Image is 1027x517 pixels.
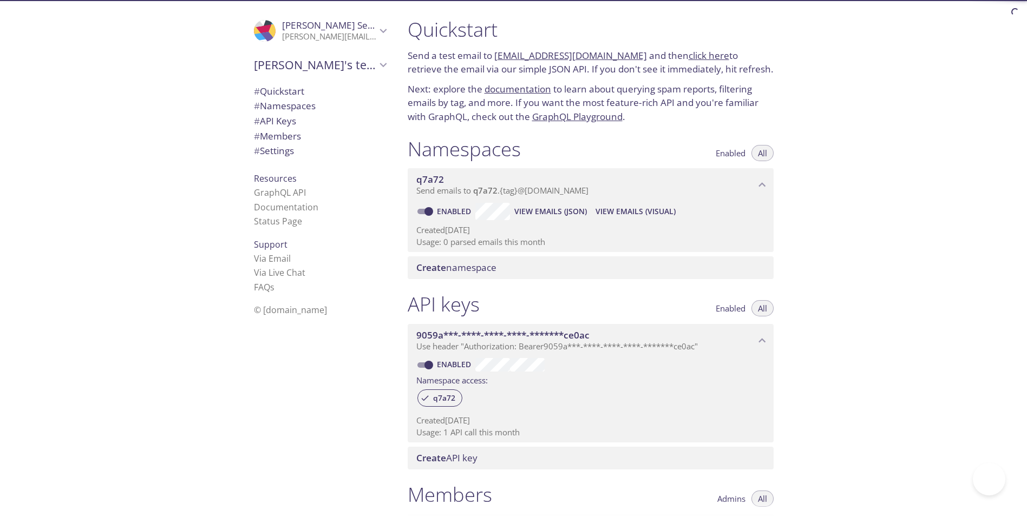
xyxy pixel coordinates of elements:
a: [EMAIL_ADDRESS][DOMAIN_NAME] [494,49,647,62]
a: Enabled [435,359,475,369]
a: GraphQL Playground [532,110,623,123]
h1: API keys [408,292,480,316]
h1: Members [408,482,492,507]
span: Namespaces [254,100,316,112]
div: API Keys [245,114,395,129]
span: Settings [254,144,294,157]
span: Support [254,238,287,250]
a: documentation [485,83,551,95]
span: Members [254,130,301,142]
div: q7a72 [417,389,462,407]
div: Create namespace [408,256,774,279]
button: All [751,491,774,507]
span: q7a72 [427,393,462,403]
div: Namespaces [245,98,395,114]
p: Send a test email to and then to retrieve the email via our simple JSON API. If you don't see it ... [408,49,774,76]
a: Documentation [254,201,318,213]
div: George Serdaris [245,13,395,49]
span: q7a72 [473,185,498,196]
iframe: Help Scout Beacon - Open [973,463,1005,495]
a: Status Page [254,215,302,227]
span: namespace [416,261,496,274]
span: © [DOMAIN_NAME] [254,304,327,316]
div: George's team [245,51,395,79]
a: click here [689,49,729,62]
span: Quickstart [254,85,304,97]
button: Admins [711,491,752,507]
span: [PERSON_NAME]'s team [254,57,376,72]
span: Create [416,261,446,274]
button: All [751,300,774,316]
span: # [254,144,260,157]
button: View Emails (Visual) [591,203,680,220]
div: Create API Key [408,447,774,469]
span: Resources [254,173,297,184]
a: Via Email [254,253,291,264]
h1: Namespaces [408,137,521,161]
span: # [254,130,260,142]
span: # [254,85,260,97]
p: Usage: 1 API call this month [416,427,765,438]
span: q7a72 [416,173,444,185]
span: [PERSON_NAME] Serdaris [282,19,393,31]
span: API key [416,452,477,464]
div: Quickstart [245,84,395,99]
span: # [254,115,260,127]
h1: Quickstart [408,17,774,42]
p: Created [DATE] [416,415,765,426]
p: Created [DATE] [416,224,765,236]
div: Members [245,129,395,144]
div: q7a72 namespace [408,168,774,202]
label: Namespace access: [416,372,488,387]
span: View Emails (JSON) [514,205,587,218]
button: View Emails (JSON) [510,203,591,220]
button: Enabled [709,145,752,161]
p: Usage: 0 parsed emails this month [416,236,765,248]
button: Enabled [709,300,752,316]
p: Next: explore the to learn about querying spam reports, filtering emails by tag, and more. If you... [408,82,774,124]
a: GraphQL API [254,187,306,198]
p: [PERSON_NAME][EMAIL_ADDRESS][DOMAIN_NAME] [282,31,376,42]
span: API Keys [254,115,296,127]
a: Enabled [435,206,475,216]
span: Create [416,452,446,464]
button: All [751,145,774,161]
span: s [270,281,274,293]
span: # [254,100,260,112]
a: FAQ [254,281,274,293]
span: View Emails (Visual) [596,205,676,218]
a: Via Live Chat [254,267,305,279]
span: Send emails to . {tag} @[DOMAIN_NAME] [416,185,588,196]
div: Team Settings [245,143,395,158]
